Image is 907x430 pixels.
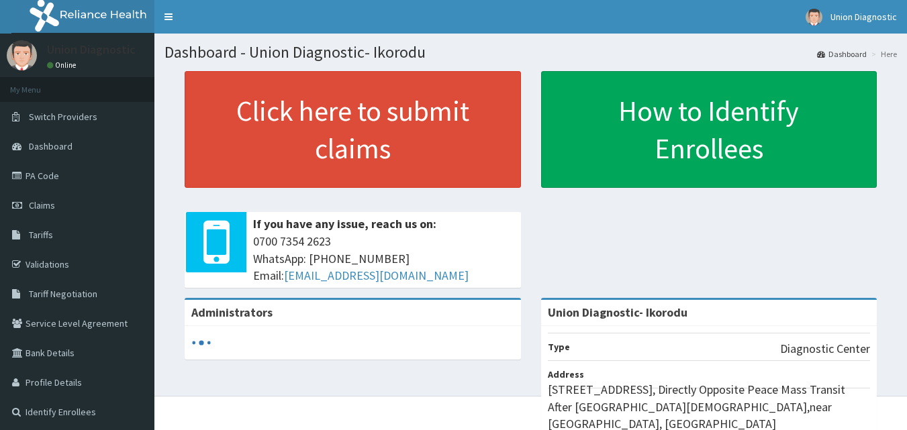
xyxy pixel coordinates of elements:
[29,140,73,152] span: Dashboard
[191,305,273,320] b: Administrators
[253,233,514,284] span: 0700 7354 2623 WhatsApp: [PHONE_NUMBER] Email:
[548,368,584,380] b: Address
[29,288,97,300] span: Tariff Negotiation
[7,40,37,70] img: User Image
[164,44,897,61] h1: Dashboard - Union Diagnostic- Ikorodu
[185,71,521,188] a: Click here to submit claims
[817,48,867,60] a: Dashboard
[548,341,570,353] b: Type
[29,111,97,123] span: Switch Providers
[284,268,469,283] a: [EMAIL_ADDRESS][DOMAIN_NAME]
[868,48,897,60] li: Here
[830,11,897,23] span: Union Diagnostic
[780,340,870,358] p: Diagnostic Center
[541,71,877,188] a: How to Identify Enrollees
[253,216,436,231] b: If you have any issue, reach us on:
[29,229,53,241] span: Tariffs
[29,199,55,211] span: Claims
[47,60,79,70] a: Online
[191,333,211,353] svg: audio-loading
[806,9,822,25] img: User Image
[47,44,136,56] p: Union Diagnostic
[548,305,687,320] strong: Union Diagnostic- Ikorodu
